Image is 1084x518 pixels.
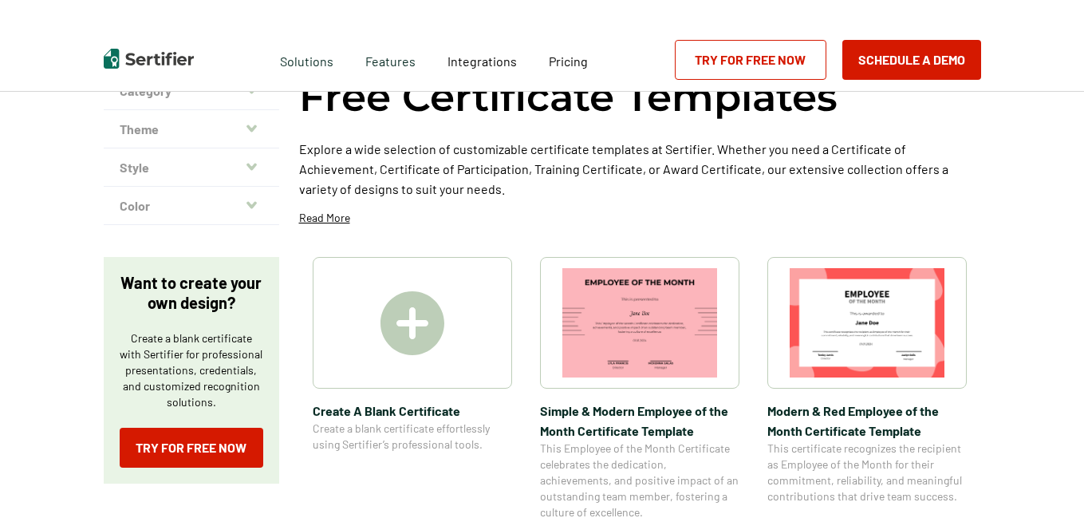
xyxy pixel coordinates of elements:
p: Explore a wide selection of customizable certificate templates at Sertifier. Whether you need a C... [299,139,981,199]
img: Simple & Modern Employee of the Month Certificate Template [562,268,717,378]
p: Create a blank certificate with Sertifier for professional presentations, credentials, and custom... [120,330,263,410]
a: Try for Free Now [675,40,826,80]
span: This certificate recognizes the recipient as Employee of the Month for their commitment, reliabil... [767,441,967,504]
span: Simple & Modern Employee of the Month Certificate Template [540,401,739,441]
button: Color [104,187,279,225]
span: Integrations [447,53,517,69]
img: Modern & Red Employee of the Month Certificate Template [790,268,944,378]
p: Read More [299,210,350,226]
span: Create a blank certificate effortlessly using Sertifier’s professional tools. [313,421,512,453]
img: Create A Blank Certificate [380,291,444,355]
button: Style [104,148,279,187]
span: Create A Blank Certificate [313,401,512,421]
span: Features [365,49,416,69]
span: Pricing [549,53,588,69]
a: Try for Free Now [120,428,263,468]
span: Solutions [280,49,333,69]
a: Pricing [549,49,588,69]
a: Integrations [447,49,517,69]
h1: Free Certificate Templates [299,71,838,123]
button: Theme [104,110,279,148]
p: Want to create your own design? [120,273,263,313]
span: Modern & Red Employee of the Month Certificate Template [767,401,967,441]
img: Sertifier | Digital Credentialing Platform [104,49,194,69]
